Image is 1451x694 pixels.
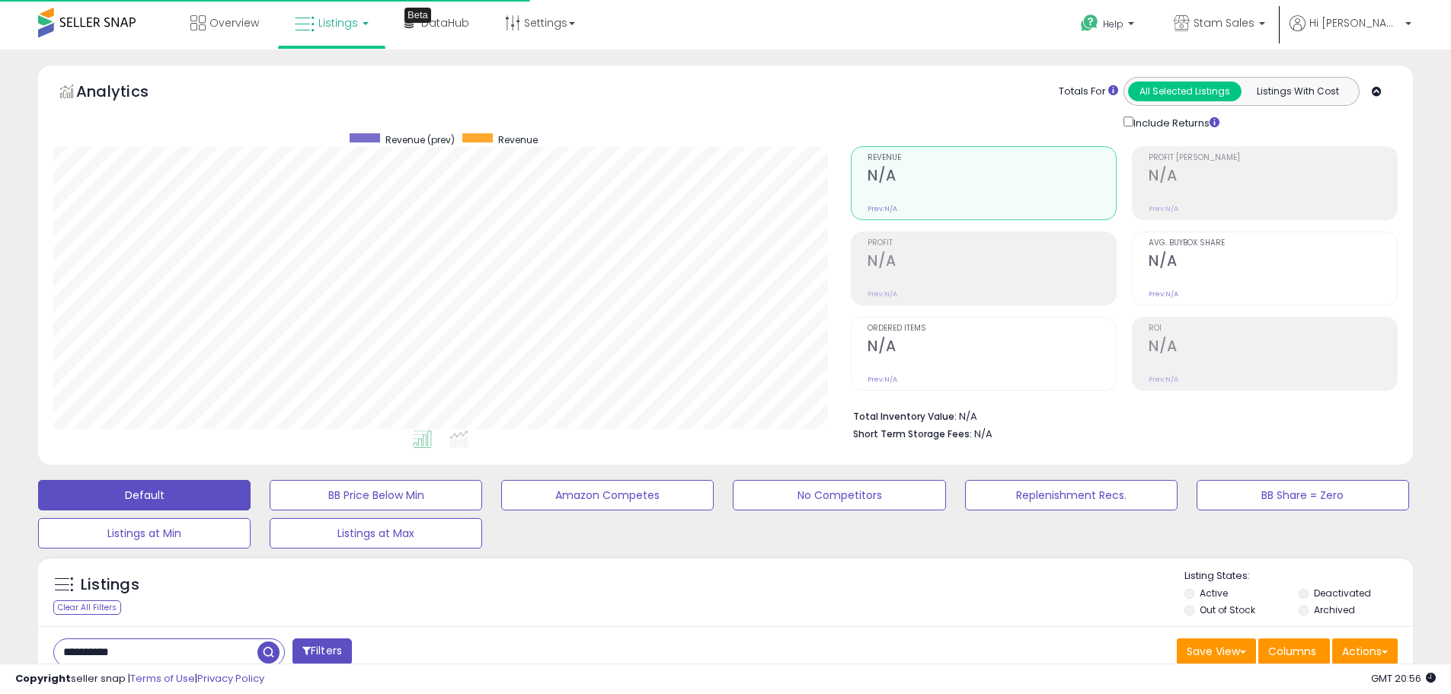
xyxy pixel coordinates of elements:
[421,15,469,30] span: DataHub
[498,133,538,146] span: Revenue
[1177,638,1256,664] button: Save View
[1149,154,1397,162] span: Profit [PERSON_NAME]
[1314,603,1355,616] label: Archived
[404,8,431,23] div: Tooltip anchor
[1149,239,1397,248] span: Avg. Buybox Share
[1371,671,1436,686] span: 2025-09-12 20:56 GMT
[1149,252,1397,273] h2: N/A
[1128,82,1242,101] button: All Selected Listings
[868,375,897,384] small: Prev: N/A
[270,480,482,510] button: BB Price Below Min
[868,289,897,299] small: Prev: N/A
[15,672,264,686] div: seller snap | |
[197,671,264,686] a: Privacy Policy
[733,480,945,510] button: No Competitors
[1149,204,1178,213] small: Prev: N/A
[853,410,957,423] b: Total Inventory Value:
[1200,587,1228,600] label: Active
[868,337,1116,358] h2: N/A
[318,15,358,30] span: Listings
[53,600,121,615] div: Clear All Filters
[974,427,992,441] span: N/A
[868,239,1116,248] span: Profit
[1149,289,1178,299] small: Prev: N/A
[1149,167,1397,187] h2: N/A
[1149,375,1178,384] small: Prev: N/A
[501,480,714,510] button: Amazon Competes
[1149,325,1397,333] span: ROI
[1149,337,1397,358] h2: N/A
[385,133,455,146] span: Revenue (prev)
[1309,15,1401,30] span: Hi [PERSON_NAME]
[853,406,1386,424] li: N/A
[1268,644,1316,659] span: Columns
[76,81,178,106] h5: Analytics
[1314,587,1371,600] label: Deactivated
[130,671,195,686] a: Terms of Use
[1197,480,1409,510] button: BB Share = Zero
[292,638,352,665] button: Filters
[1059,85,1118,99] div: Totals For
[853,427,972,440] b: Short Term Storage Fees:
[209,15,259,30] span: Overview
[1258,638,1330,664] button: Columns
[1290,15,1411,50] a: Hi [PERSON_NAME]
[868,167,1116,187] h2: N/A
[1241,82,1354,101] button: Listings With Cost
[1332,638,1398,664] button: Actions
[868,252,1116,273] h2: N/A
[81,574,139,596] h5: Listings
[868,325,1116,333] span: Ordered Items
[1103,18,1123,30] span: Help
[15,671,71,686] strong: Copyright
[1080,14,1099,33] i: Get Help
[1112,114,1238,131] div: Include Returns
[1194,15,1254,30] span: Stam Sales
[1200,603,1255,616] label: Out of Stock
[1069,2,1149,50] a: Help
[868,204,897,213] small: Prev: N/A
[965,480,1178,510] button: Replenishment Recs.
[868,154,1116,162] span: Revenue
[1184,569,1413,584] p: Listing States:
[38,480,251,510] button: Default
[270,518,482,548] button: Listings at Max
[38,518,251,548] button: Listings at Min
